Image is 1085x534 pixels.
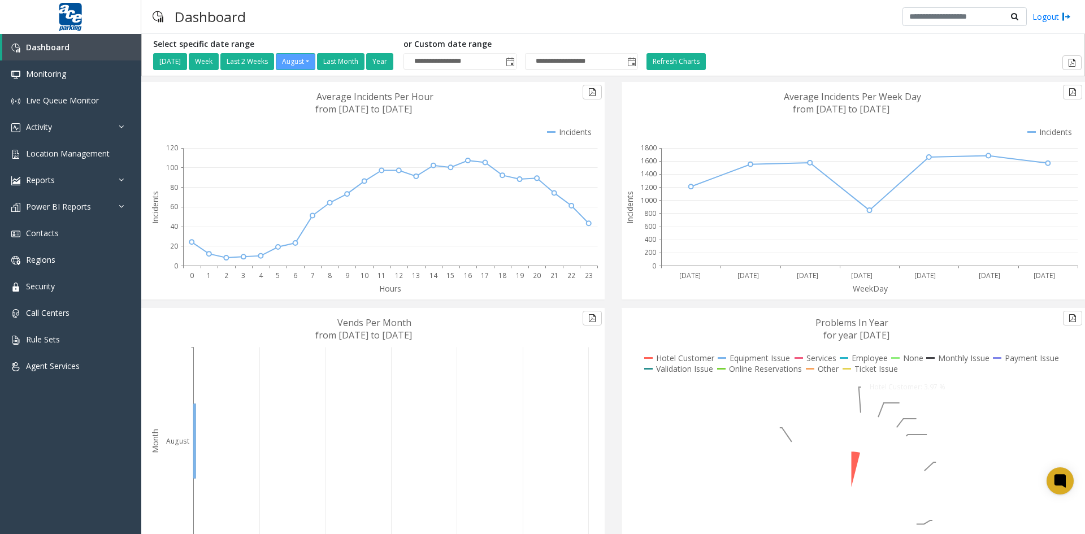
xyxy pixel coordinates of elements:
span: Rule Sets [26,334,60,345]
text: 0 [174,261,178,271]
span: Live Queue Monitor [26,95,99,106]
img: 'icon' [11,336,20,345]
text: 60 [170,202,178,211]
img: 'icon' [11,283,20,292]
text: Hotel Customer: 3.97 % [870,382,945,392]
text: [DATE] [851,271,873,280]
h5: or Custom date range [403,40,638,49]
text: 21 [550,271,558,280]
text: 600 [644,222,656,231]
h3: Dashboard [169,3,251,31]
span: Dashboard [26,42,70,53]
img: 'icon' [11,309,20,318]
text: 20 [170,241,178,251]
text: 800 [644,209,656,218]
text: 14 [429,271,438,280]
text: 17 [481,271,489,280]
span: Call Centers [26,307,70,318]
span: Regions [26,254,55,265]
img: pageIcon [153,3,163,31]
text: 10 [361,271,368,280]
text: [DATE] [679,271,701,280]
span: Contacts [26,228,59,238]
text: Incidents [150,191,160,224]
img: logout [1062,11,1071,23]
text: 11 [377,271,385,280]
text: Average Incidents Per Hour [316,90,433,103]
img: 'icon' [11,203,20,212]
text: [DATE] [914,271,936,280]
span: Toggle popup [504,54,516,70]
img: 'icon' [11,123,20,132]
span: Power BI Reports [26,201,91,212]
text: 16 [464,271,472,280]
text: Month [150,429,160,453]
button: Export to pdf [583,85,602,99]
img: 'icon' [11,70,20,79]
text: Problems In Year [815,316,888,329]
span: Activity [26,121,52,132]
button: Export to pdf [1062,55,1082,70]
text: 7 [311,271,315,280]
span: Toggle popup [625,54,637,70]
text: from [DATE] to [DATE] [793,103,889,115]
span: Reports [26,175,55,185]
text: 3 [241,271,245,280]
text: 400 [644,235,656,244]
button: August [276,53,315,70]
a: Logout [1032,11,1071,23]
img: 'icon' [11,150,20,159]
text: 0 [652,261,656,271]
text: August [166,436,189,446]
button: Refresh Charts [646,53,706,70]
img: 'icon' [11,256,20,265]
text: 2 [224,271,228,280]
text: 20 [533,271,541,280]
img: 'icon' [11,176,20,185]
text: 19 [516,271,524,280]
text: 1200 [641,183,657,192]
button: Last 2 Weeks [220,53,274,70]
text: 8 [328,271,332,280]
img: 'icon' [11,229,20,238]
text: [DATE] [1034,271,1055,280]
span: Agent Services [26,361,80,371]
text: 1400 [641,169,657,179]
h5: Select specific date range [153,40,395,49]
a: Dashboard [2,34,141,60]
text: Incidents [624,191,635,224]
text: 5 [276,271,280,280]
text: [DATE] [737,271,759,280]
text: [DATE] [797,271,818,280]
text: 1000 [641,196,657,205]
text: 6 [293,271,297,280]
text: for year [DATE] [823,329,889,341]
button: Year [366,53,393,70]
text: 1 [207,271,211,280]
text: WeekDay [853,283,888,294]
button: [DATE] [153,53,187,70]
img: 'icon' [11,97,20,106]
text: [DATE] [979,271,1000,280]
text: 9 [345,271,349,280]
text: 12 [395,271,403,280]
text: 80 [170,183,178,192]
text: 40 [170,222,178,231]
text: 200 [644,248,656,257]
text: 1800 [641,143,657,153]
span: Monitoring [26,68,66,79]
text: 22 [567,271,575,280]
img: 'icon' [11,362,20,371]
button: Export to pdf [583,311,602,325]
button: Export to pdf [1063,85,1082,99]
button: Export to pdf [1063,311,1082,325]
text: 4 [259,271,263,280]
text: 15 [446,271,454,280]
text: Hours [379,283,401,294]
text: from [DATE] to [DATE] [315,329,412,341]
img: 'icon' [11,44,20,53]
text: 0 [190,271,194,280]
button: Week [189,53,219,70]
text: 13 [412,271,420,280]
text: Vends Per Month [337,316,411,329]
